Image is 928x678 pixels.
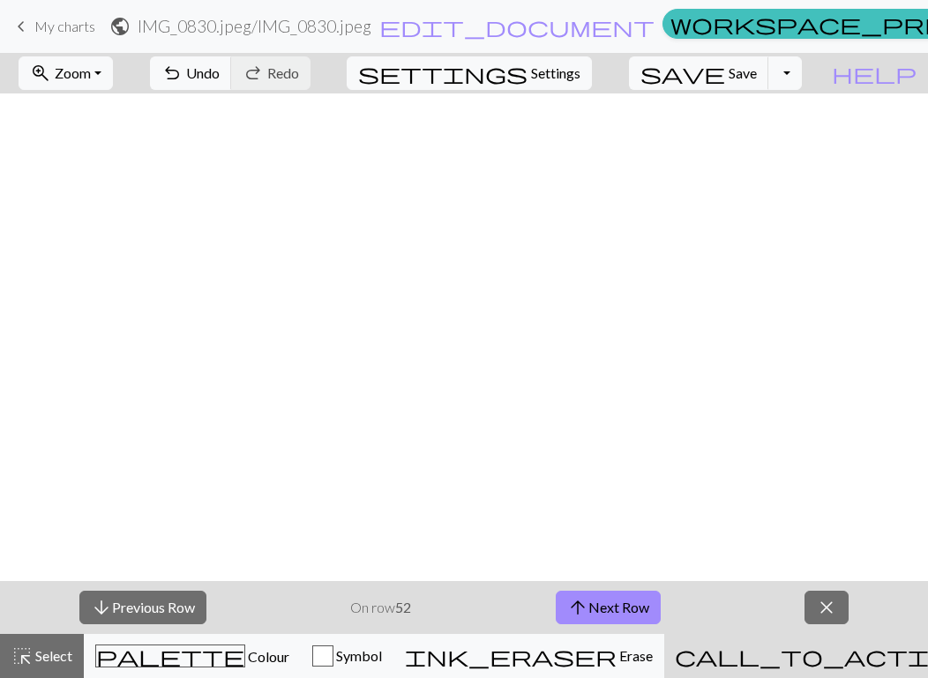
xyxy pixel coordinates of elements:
span: My charts [34,18,95,34]
span: palette [96,644,244,668]
span: save [640,61,725,86]
span: arrow_downward [91,595,112,620]
span: Save [729,64,757,81]
span: Colour [245,648,289,665]
a: My charts [11,11,95,41]
span: help [832,61,917,86]
span: Erase [617,647,653,664]
span: Zoom [55,64,91,81]
span: keyboard_arrow_left [11,14,32,39]
span: undo [161,61,183,86]
span: ink_eraser [405,644,617,668]
span: arrow_upward [567,595,588,620]
button: Symbol [301,634,393,678]
button: SettingsSettings [347,56,592,90]
button: Previous Row [79,591,206,624]
span: zoom_in [30,61,51,86]
button: Zoom [19,56,113,90]
span: Select [33,647,72,664]
span: edit_document [379,14,655,39]
span: close [816,595,837,620]
button: Erase [393,634,664,678]
span: Settings [531,63,580,84]
span: settings [358,61,528,86]
button: Undo [150,56,232,90]
span: Undo [186,64,220,81]
button: Save [629,56,769,90]
span: public [109,14,131,39]
span: Symbol [333,647,382,664]
i: Settings [358,63,528,84]
p: On row [350,597,411,618]
span: highlight_alt [11,644,33,668]
button: Next Row [556,591,661,624]
h2: IMG_0830.jpeg / IMG_0830.jpeg [138,16,371,36]
button: Colour [84,634,301,678]
strong: 52 [395,599,411,615]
